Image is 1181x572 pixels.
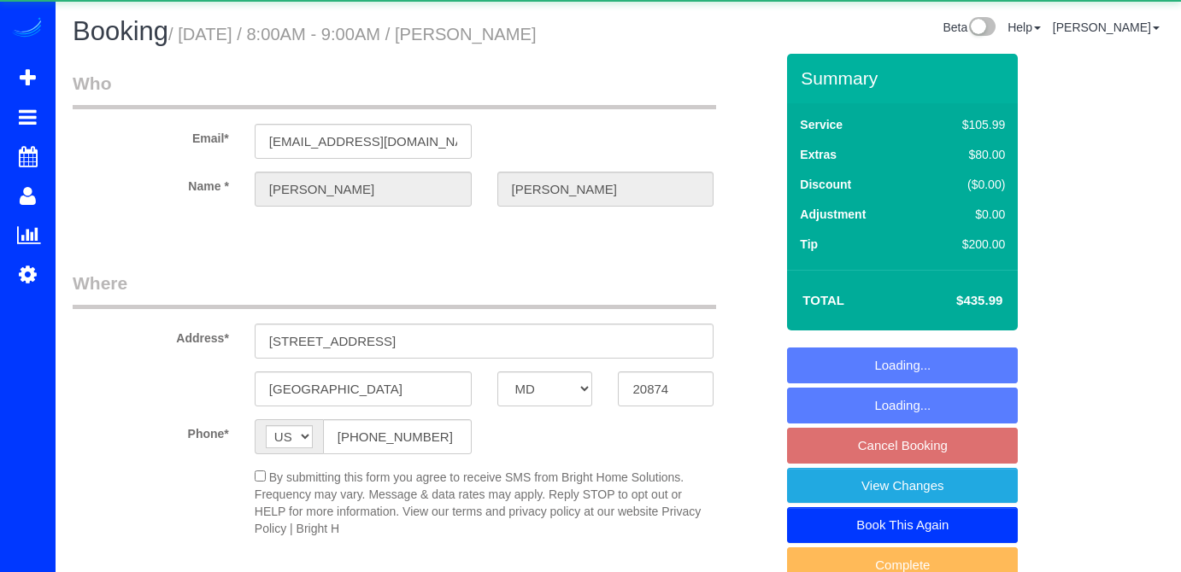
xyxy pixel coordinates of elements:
span: By submitting this form you agree to receive SMS from Bright Home Solutions. Frequency may vary. ... [255,470,701,535]
input: Last Name* [497,172,714,207]
h3: Summary [801,68,1009,88]
input: Email* [255,124,472,159]
label: Address* [60,324,242,347]
div: $105.99 [926,116,1006,133]
small: / [DATE] / 8:00AM - 9:00AM / [PERSON_NAME] [168,25,537,44]
label: Service [800,116,843,133]
label: Email* [60,124,242,147]
div: $0.00 [926,206,1006,223]
a: View Changes [787,468,1018,504]
label: Phone* [60,419,242,442]
div: $80.00 [926,146,1006,163]
span: Booking [73,16,168,46]
strong: Total [802,293,844,307]
label: Name * [60,172,242,195]
img: New interface [967,17,996,39]
label: Discount [800,176,851,193]
legend: Where [73,271,716,309]
div: ($0.00) [926,176,1006,193]
div: $200.00 [926,236,1006,253]
a: Book This Again [787,507,1018,543]
input: First Name* [255,172,472,207]
input: Phone* [323,419,472,454]
input: Zip Code* [618,371,714,406]
a: Help [1008,20,1041,34]
h4: $435.99 [905,294,1002,308]
label: Tip [800,236,818,253]
input: City* [255,371,472,406]
a: Beta [943,20,996,34]
img: Automaid Logo [10,17,44,41]
label: Extras [800,146,837,163]
label: Adjustment [800,206,866,223]
legend: Who [73,71,716,109]
a: [PERSON_NAME] [1053,20,1160,34]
